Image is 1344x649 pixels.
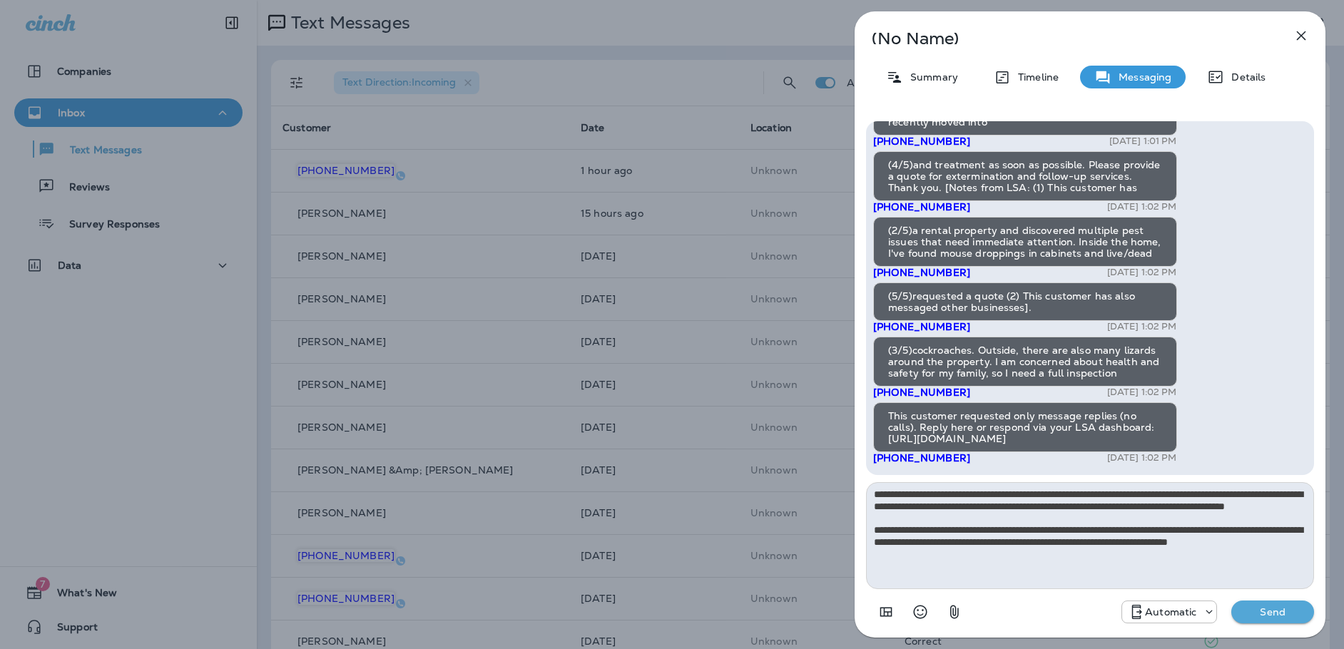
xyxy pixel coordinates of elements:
[1107,452,1177,464] p: [DATE] 1:02 PM
[872,33,1261,44] p: (No Name)
[1145,606,1196,618] p: Automatic
[873,320,970,333] span: [PHONE_NUMBER]
[873,135,970,148] span: [PHONE_NUMBER]
[1107,321,1177,332] p: [DATE] 1:02 PM
[1231,601,1314,623] button: Send
[1107,387,1177,398] p: [DATE] 1:02 PM
[1107,267,1177,278] p: [DATE] 1:02 PM
[1107,201,1177,213] p: [DATE] 1:02 PM
[1243,605,1303,618] p: Send
[1111,71,1171,83] p: Messaging
[873,217,1177,267] div: (2/5)a rental property and discovered multiple pest issues that need immediate attention. Inside ...
[873,386,970,399] span: [PHONE_NUMBER]
[873,282,1177,321] div: (5/5)requested a quote (2) This customer has also messaged other businesses].
[873,151,1177,201] div: (4/5)and treatment as soon as possible. Please provide a quote for extermination and follow-up se...
[1224,71,1266,83] p: Details
[903,71,958,83] p: Summary
[873,337,1177,387] div: (3/5)cockroaches. Outside, there are also many lizards around the property. I am concerned about ...
[872,598,900,626] button: Add in a premade template
[873,402,1177,452] div: This customer requested only message replies (no calls). Reply here or respond via your LSA dashb...
[873,451,970,464] span: [PHONE_NUMBER]
[873,266,970,279] span: [PHONE_NUMBER]
[873,200,970,213] span: [PHONE_NUMBER]
[1011,71,1059,83] p: Timeline
[906,598,935,626] button: Select an emoji
[1109,136,1177,147] p: [DATE] 1:01 PM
